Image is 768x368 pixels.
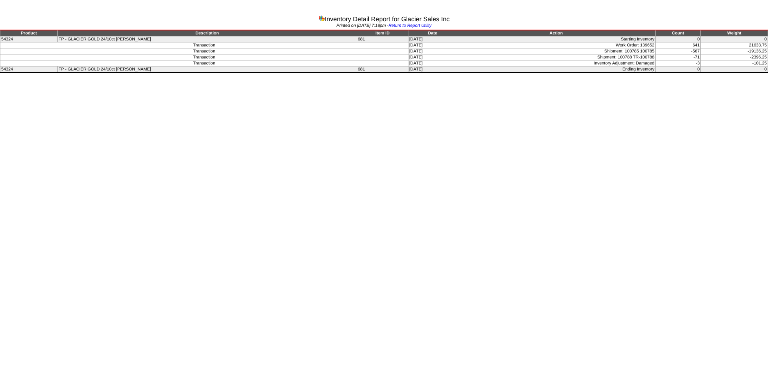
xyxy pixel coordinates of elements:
[318,15,325,21] img: graph.gif
[655,48,700,54] td: -567
[408,54,457,60] td: [DATE]
[655,42,700,48] td: 641
[701,60,768,66] td: -101.25
[655,36,700,42] td: 0
[457,36,655,42] td: Starting Inventory
[58,30,357,36] td: Description
[408,42,457,48] td: [DATE]
[58,66,357,73] td: FP - GLACIER GOLD 24/10ct [PERSON_NAME]
[0,36,58,42] td: 54324
[0,66,58,73] td: 54324
[701,42,768,48] td: 21633.75
[457,48,655,54] td: Shipment: 100785 100785
[457,30,655,36] td: Action
[457,66,655,73] td: Ending Inventory
[457,42,655,48] td: Work Order: 139652
[408,48,457,54] td: [DATE]
[388,23,432,28] a: Return to Report Utility
[408,60,457,66] td: [DATE]
[408,36,457,42] td: [DATE]
[701,54,768,60] td: -2396.25
[701,36,768,42] td: 0
[655,54,700,60] td: -71
[655,30,700,36] td: Count
[58,36,357,42] td: FP - GLACIER GOLD 24/10ct [PERSON_NAME]
[457,54,655,60] td: Shipment: 100788 TR-100788
[357,30,408,36] td: Item ID
[408,66,457,73] td: [DATE]
[701,48,768,54] td: -19136.25
[655,60,700,66] td: -3
[0,54,408,60] td: Transaction
[0,48,408,54] td: Transaction
[357,66,408,73] td: 681
[655,66,700,73] td: 0
[0,60,408,66] td: Transaction
[357,36,408,42] td: 681
[408,30,457,36] td: Date
[457,60,655,66] td: Inventory Adjustment: Damaged
[0,30,58,36] td: Product
[0,42,408,48] td: Transaction
[701,30,768,36] td: Weight
[701,66,768,73] td: 0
